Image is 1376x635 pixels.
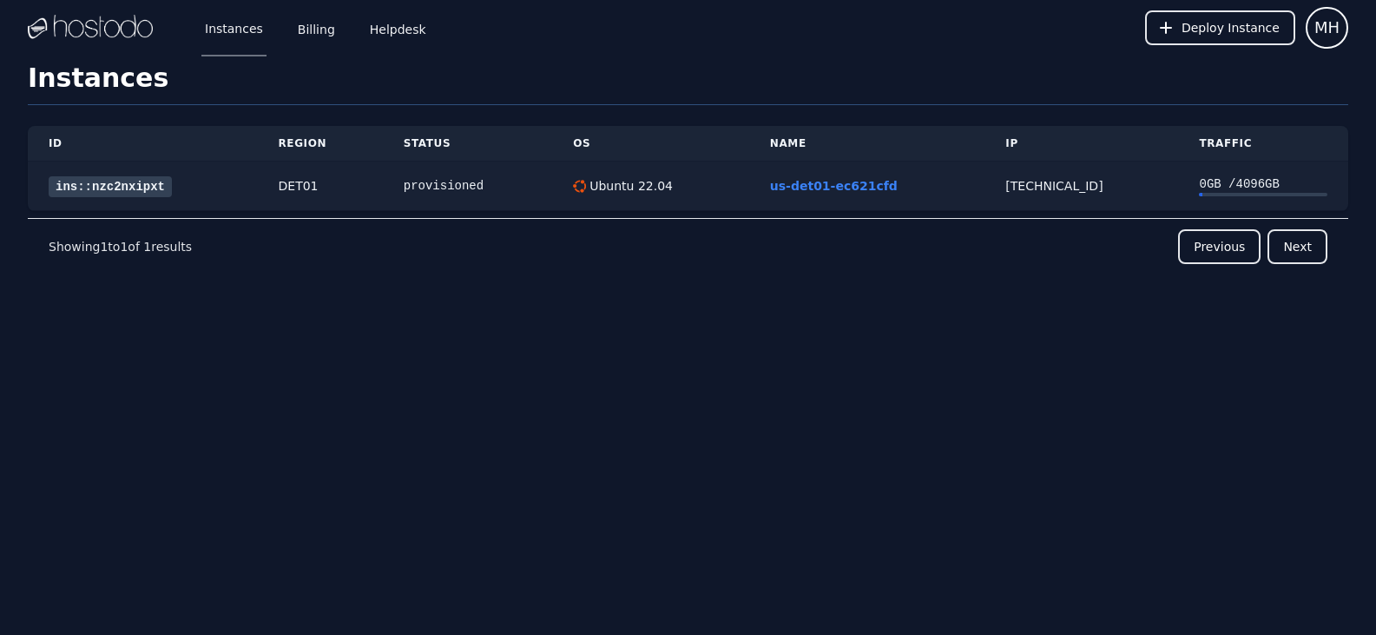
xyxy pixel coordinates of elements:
[279,177,362,195] div: DET01
[1178,126,1348,162] th: Traffic
[383,126,552,162] th: Status
[28,126,258,162] th: ID
[1145,10,1295,45] button: Deploy Instance
[1005,177,1157,195] div: [TECHNICAL_ID]
[770,179,898,193] a: us-det01-ec621cfd
[120,240,128,254] span: 1
[49,176,172,197] a: ins::nzc2nxipxt
[749,126,985,162] th: Name
[49,238,192,255] p: Showing to of results
[404,177,531,195] div: provisioned
[573,180,586,193] img: Ubuntu 22.04
[28,63,1348,105] h1: Instances
[100,240,108,254] span: 1
[28,218,1348,275] nav: Pagination
[258,126,383,162] th: Region
[1199,175,1327,193] div: 0 GB / 4096 GB
[984,126,1178,162] th: IP
[1178,229,1261,264] button: Previous
[1314,16,1340,40] span: MH
[586,177,673,195] div: Ubuntu 22.04
[552,126,749,162] th: OS
[1306,7,1348,49] button: User menu
[28,15,153,41] img: Logo
[1267,229,1327,264] button: Next
[143,240,151,254] span: 1
[1182,19,1280,36] span: Deploy Instance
